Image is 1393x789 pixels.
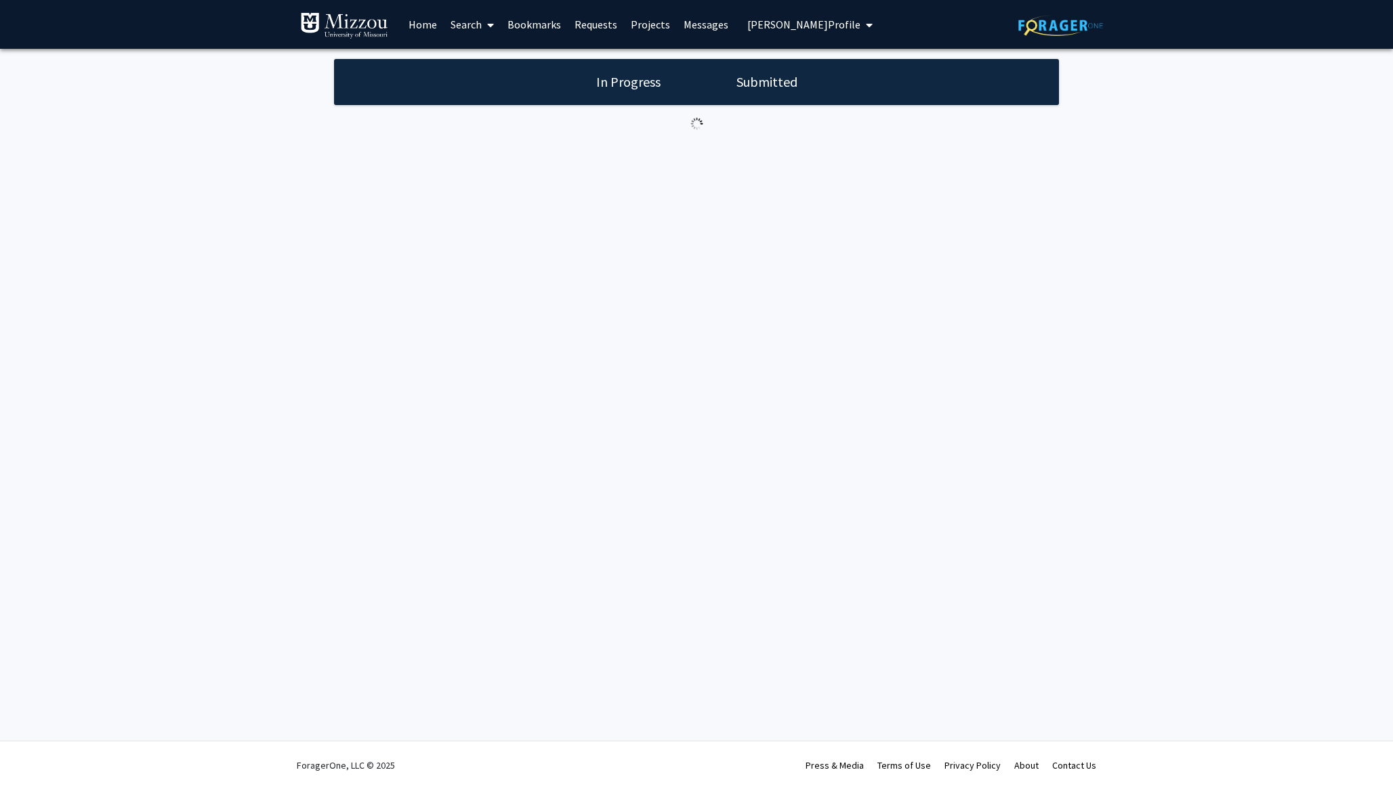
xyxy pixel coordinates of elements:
[877,759,931,771] a: Terms of Use
[685,112,709,136] img: Loading
[806,759,864,771] a: Press & Media
[568,1,624,48] a: Requests
[592,73,665,92] h1: In Progress
[1052,759,1096,771] a: Contact Us
[732,73,802,92] h1: Submitted
[747,18,860,31] span: [PERSON_NAME] Profile
[402,1,444,48] a: Home
[1014,759,1039,771] a: About
[297,742,395,789] div: ForagerOne, LLC © 2025
[300,12,388,39] img: University of Missouri Logo
[944,759,1001,771] a: Privacy Policy
[1018,15,1103,36] img: ForagerOne Logo
[444,1,501,48] a: Search
[677,1,735,48] a: Messages
[624,1,677,48] a: Projects
[501,1,568,48] a: Bookmarks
